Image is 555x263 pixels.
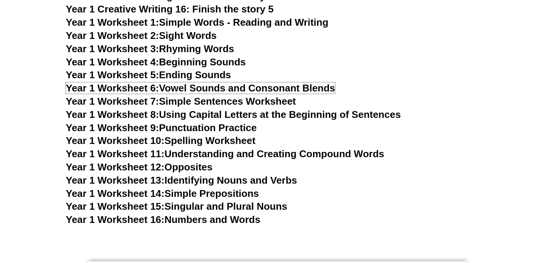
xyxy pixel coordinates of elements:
[66,175,164,186] span: Year 1 Worksheet 13:
[66,161,212,173] a: Year 1 Worksheet 12:Opposites
[66,109,159,120] span: Year 1 Worksheet 8:
[517,227,555,263] iframe: Chat Widget
[66,148,164,159] span: Year 1 Worksheet 11:
[66,30,159,41] span: Year 1 Worksheet 2:
[66,201,164,212] span: Year 1 Worksheet 15:
[66,96,159,107] span: Year 1 Worksheet 7:
[66,188,259,199] a: Year 1 Worksheet 14:Simple Prepositions
[66,214,164,225] span: Year 1 Worksheet 16:
[66,201,287,212] a: Year 1 Worksheet 15:Singular and Plural Nouns
[66,122,159,133] span: Year 1 Worksheet 9:
[66,69,159,80] span: Year 1 Worksheet 5:
[66,56,246,68] a: Year 1 Worksheet 4:Beginning Sounds
[66,3,274,15] a: Year 1 Creative Writing 16: Finish the story 5
[66,188,164,199] span: Year 1 Worksheet 14:
[66,214,260,225] a: Year 1 Worksheet 16:Numbers and Words
[66,17,329,28] a: Year 1 Worksheet 1:Simple Words - Reading and Writing
[66,148,384,159] a: Year 1 Worksheet 11:Understanding and Creating Compound Words
[66,135,164,146] span: Year 1 Worksheet 10:
[66,175,297,186] a: Year 1 Worksheet 13:Identifying Nouns and Verbs
[66,17,159,28] span: Year 1 Worksheet 1:
[66,82,159,94] span: Year 1 Worksheet 6:
[66,69,231,80] a: Year 1 Worksheet 5:Ending Sounds
[66,109,401,120] a: Year 1 Worksheet 8:Using Capital Letters at the Beginning of Sentences
[66,82,335,94] a: Year 1 Worksheet 6:Vowel Sounds and Consonant Blends
[66,56,159,68] span: Year 1 Worksheet 4:
[66,30,217,41] a: Year 1 Worksheet 2:Sight Words
[66,135,256,146] a: Year 1 Worksheet 10:Spelling Worksheet
[66,96,296,107] a: Year 1 Worksheet 7:Simple Sentences Worksheet
[66,43,234,54] a: Year 1 Worksheet 3:Rhyming Words
[66,122,257,133] a: Year 1 Worksheet 9:Punctuation Practice
[66,43,159,54] span: Year 1 Worksheet 3:
[66,161,164,173] span: Year 1 Worksheet 12:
